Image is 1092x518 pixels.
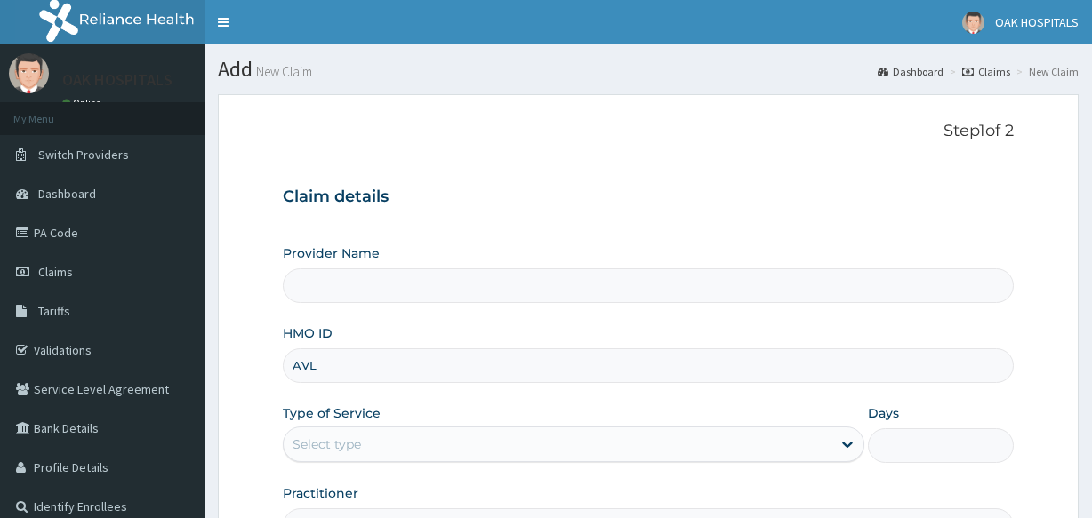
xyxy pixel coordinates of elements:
[283,122,1013,141] p: Step 1 of 2
[283,187,1013,207] h3: Claim details
[38,186,96,202] span: Dashboard
[283,244,380,262] label: Provider Name
[962,12,984,34] img: User Image
[1012,64,1079,79] li: New Claim
[62,97,105,109] a: Online
[283,324,333,342] label: HMO ID
[868,404,899,422] label: Days
[995,14,1079,30] span: OAK HOSPITALS
[38,147,129,163] span: Switch Providers
[293,435,361,453] div: Select type
[62,72,173,88] p: OAK HOSPITALS
[283,404,381,422] label: Type of Service
[9,53,49,93] img: User Image
[962,64,1010,79] a: Claims
[38,264,73,280] span: Claims
[253,65,312,78] small: New Claim
[283,348,1013,383] input: Enter HMO ID
[218,58,1079,81] h1: Add
[283,484,358,502] label: Practitioner
[878,64,943,79] a: Dashboard
[38,303,70,319] span: Tariffs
